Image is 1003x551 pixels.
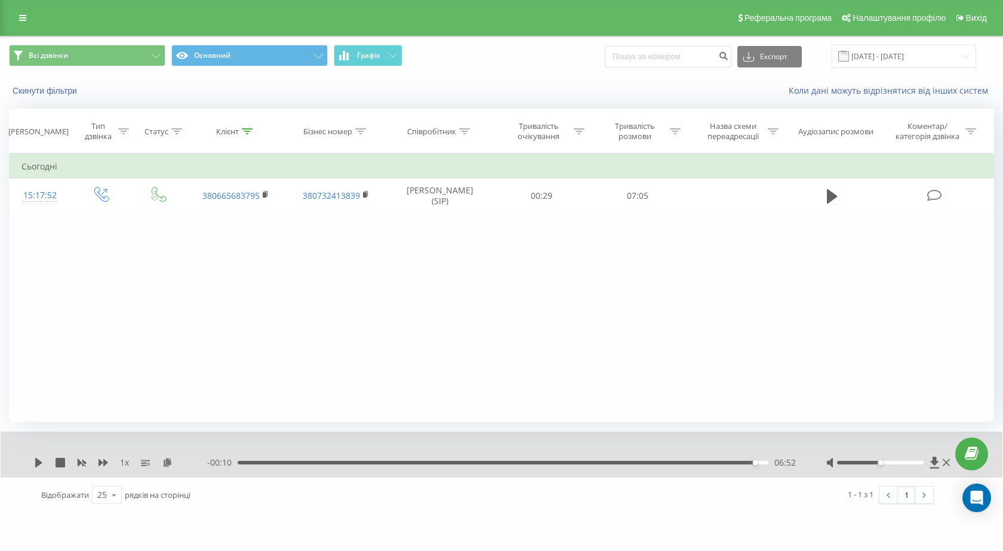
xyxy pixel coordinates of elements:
td: 07:05 [590,178,686,213]
input: Пошук за номером [605,46,731,67]
td: [PERSON_NAME] (SIP) [386,178,494,213]
a: 380732413839 [303,190,360,201]
div: Тривалість очікування [507,121,571,141]
span: 06:52 [774,457,796,469]
a: 380665683795 [202,190,260,201]
button: Основний [171,45,328,66]
div: Назва схеми переадресації [701,121,765,141]
span: 1 x [120,457,129,469]
div: Open Intercom Messenger [962,484,991,512]
a: 1 [897,487,915,503]
div: Статус [144,127,168,137]
div: Accessibility label [878,460,882,465]
button: Всі дзвінки [9,45,165,66]
div: 25 [97,489,107,501]
div: Клієнт [216,127,239,137]
span: Відображати [41,490,89,500]
div: Тривалість розмови [603,121,667,141]
div: Тип дзвінка [81,121,115,141]
div: Коментар/категорія дзвінка [893,121,962,141]
td: 00:29 [494,178,590,213]
span: Реферальна програма [744,13,832,23]
a: Коли дані можуть відрізнятися вiд інших систем [789,85,994,96]
button: Графік [334,45,402,66]
span: Всі дзвінки [29,51,68,60]
div: 1 - 1 з 1 [848,488,873,500]
span: Графік [357,51,380,60]
div: Accessibility label [753,460,758,465]
button: Експорт [737,46,802,67]
div: Бізнес номер [303,127,352,137]
div: Співробітник [407,127,456,137]
button: Скинути фільтри [9,85,83,96]
div: 15:17:52 [21,184,59,207]
span: рядків на сторінці [125,490,190,500]
div: [PERSON_NAME] [8,127,69,137]
span: - 00:10 [207,457,238,469]
div: Аудіозапис розмови [798,127,873,137]
td: Сьогодні [10,155,994,178]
